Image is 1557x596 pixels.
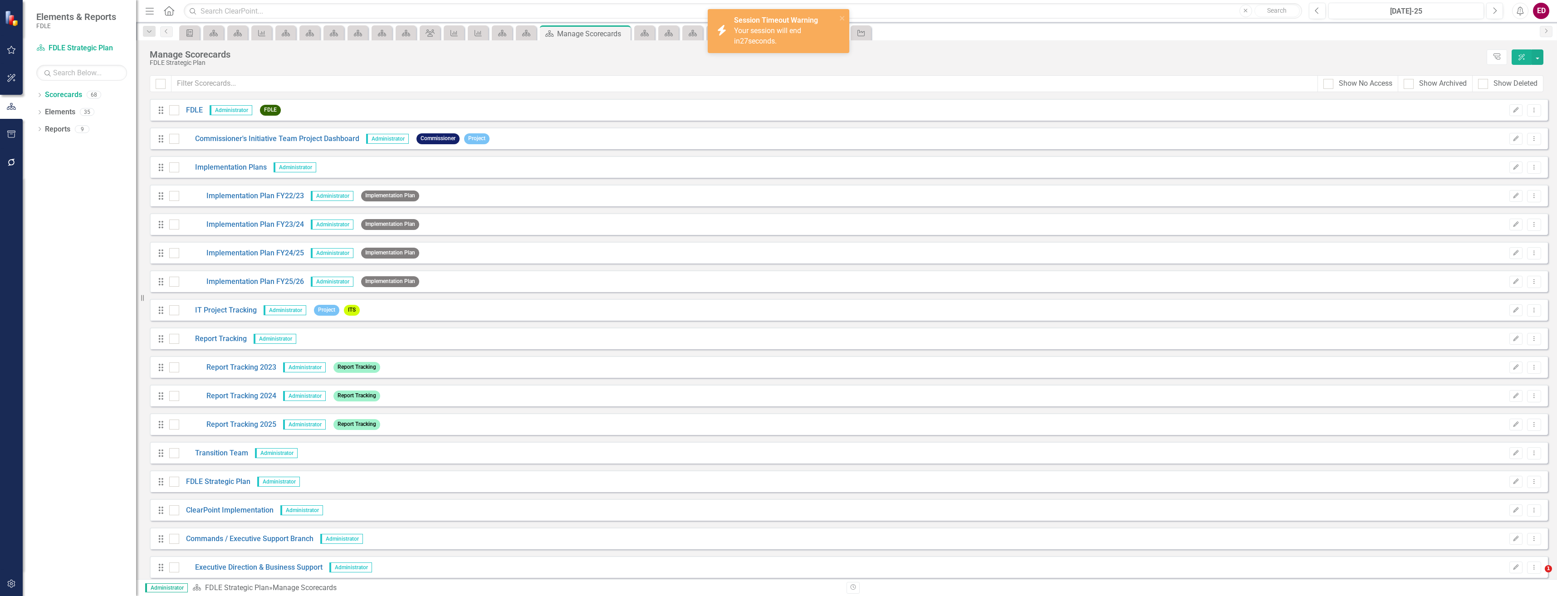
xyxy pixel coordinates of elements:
span: Report Tracking [333,391,380,401]
a: Implementation Plan FY24/25 [179,248,304,259]
a: Commands / Executive Support Branch [179,534,313,544]
span: Commissioner [416,133,460,144]
a: Report Tracking 2024 [179,391,276,401]
span: Administrator [274,162,316,172]
span: Search [1267,7,1287,14]
div: Show Archived [1419,78,1467,89]
div: FDLE Strategic Plan [150,59,1482,66]
a: ClearPoint Implementation [179,505,274,516]
span: Implementation Plan [361,276,419,287]
span: Administrator [280,505,323,515]
span: Report Tracking [333,362,380,372]
img: ClearPoint Strategy [5,10,20,26]
button: close [839,13,846,23]
a: Report Tracking 2023 [179,362,276,373]
a: Report Tracking [179,334,247,344]
button: ED [1533,3,1549,19]
div: » Manage Scorecards [192,583,840,593]
span: Implementation Plan [361,191,419,201]
span: FDLE [260,105,281,115]
div: Show No Access [1339,78,1392,89]
span: Administrator [329,562,372,572]
span: Administrator [311,277,353,287]
iframe: Intercom live chat [1526,565,1548,587]
a: Scorecards [45,90,82,100]
a: Implementation Plan FY25/26 [179,277,304,287]
span: Administrator [255,448,298,458]
span: Administrator [320,534,363,544]
div: Show Deleted [1493,78,1537,89]
small: FDLE [36,22,116,29]
div: Manage Scorecards [150,49,1482,59]
a: Elements [45,107,75,117]
strong: Session Timeout Warning [734,16,818,24]
button: [DATE]-25 [1328,3,1484,19]
div: 68 [87,91,101,99]
span: Administrator [264,305,306,315]
span: Implementation Plan [361,248,419,258]
a: Reports [45,124,70,135]
a: Transition Team [179,448,248,459]
span: 27 [740,37,748,45]
a: FDLE [179,105,203,116]
span: Administrator [145,583,188,592]
a: Executive Direction & Business Support [179,562,323,573]
span: Administrator [311,248,353,258]
span: Administrator [257,477,300,487]
span: ITS [344,305,360,315]
input: Search ClearPoint... [184,3,1302,19]
button: Search [1254,5,1300,17]
span: Report Tracking [333,419,380,430]
span: Administrator [366,134,409,144]
a: IT Project Tracking [179,305,257,316]
span: Administrator [311,220,353,230]
input: Search Below... [36,65,127,81]
span: Administrator [283,391,326,401]
div: 9 [75,125,89,133]
span: Project [464,133,490,144]
span: Project [314,305,339,315]
a: Commissioner's Initiative Team Project Dashboard [179,134,359,144]
span: 1 [1545,565,1552,572]
span: Elements & Reports [36,11,116,22]
span: Administrator [311,191,353,201]
span: Administrator [283,420,326,430]
a: Report Tracking 2025 [179,420,276,430]
span: Administrator [210,105,252,115]
span: Administrator [283,362,326,372]
div: 35 [80,108,94,116]
a: FDLE Strategic Plan [179,477,250,487]
span: Your session will end in seconds. [734,26,801,45]
a: FDLE Strategic Plan [205,583,269,592]
div: Manage Scorecards [557,28,628,39]
a: FDLE Strategic Plan [36,43,127,54]
span: Implementation Plan [361,219,419,230]
a: Implementation Plans [179,162,267,173]
span: Administrator [254,334,296,344]
a: Implementation Plan FY23/24 [179,220,304,230]
input: Filter Scorecards... [171,75,1318,92]
a: Implementation Plan FY22/23 [179,191,304,201]
div: [DATE]-25 [1332,6,1481,17]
